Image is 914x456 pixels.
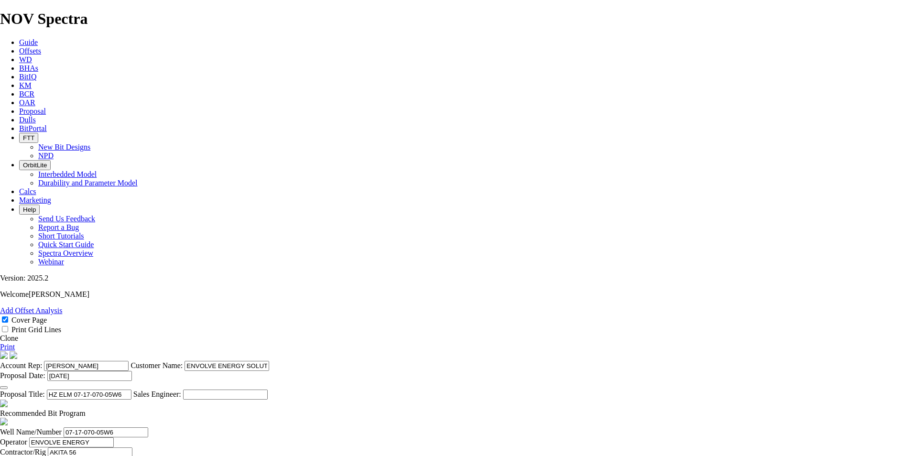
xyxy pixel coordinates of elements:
label: Print Grid Lines [11,326,61,334]
a: Short Tutorials [38,232,84,240]
label: Sales Engineer: [133,390,181,398]
label: Cover Page [11,316,47,324]
button: FTT [19,133,38,143]
a: Marketing [19,196,51,204]
a: WD [19,55,32,64]
a: BHAs [19,64,38,72]
a: New Bit Designs [38,143,90,151]
a: BCR [19,90,34,98]
a: Send Us Feedback [38,215,95,223]
a: Interbedded Model [38,170,97,178]
a: Durability and Parameter Model [38,179,138,187]
a: Offsets [19,47,41,55]
a: Report a Bug [38,223,79,231]
a: BitIQ [19,73,36,81]
span: OrbitLite [23,162,47,169]
button: Help [19,205,40,215]
a: Calcs [19,187,36,195]
span: [PERSON_NAME] [29,290,89,298]
a: Spectra Overview [38,249,93,257]
span: Help [23,206,36,213]
label: Customer Name: [131,361,183,369]
a: Proposal [19,107,46,115]
a: Quick Start Guide [38,240,94,249]
span: FTT [23,134,34,141]
a: Guide [19,38,38,46]
a: OAR [19,98,35,107]
a: Webinar [38,258,64,266]
button: OrbitLite [19,160,51,170]
a: Dulls [19,116,36,124]
a: NPD [38,152,54,160]
a: BitPortal [19,124,47,132]
img: cover-graphic.e5199e77.png [10,351,17,359]
a: KM [19,81,32,89]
